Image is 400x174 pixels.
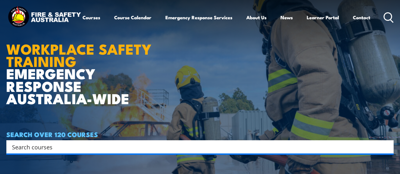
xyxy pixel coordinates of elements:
h1: EMERGENCY RESPONSE AUSTRALIA-WIDE [6,27,161,104]
a: About Us [246,10,267,25]
strong: WORKPLACE SAFETY TRAINING [6,38,151,72]
form: Search form [13,142,381,151]
a: Courses [83,10,100,25]
a: Emergency Response Services [165,10,232,25]
button: Search magnifier button [383,142,391,151]
input: Search input [12,142,380,152]
a: Learner Portal [307,10,339,25]
a: News [280,10,293,25]
a: Course Calendar [114,10,151,25]
a: Contact [353,10,370,25]
h4: SEARCH OVER 120 COURSES [6,131,394,138]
